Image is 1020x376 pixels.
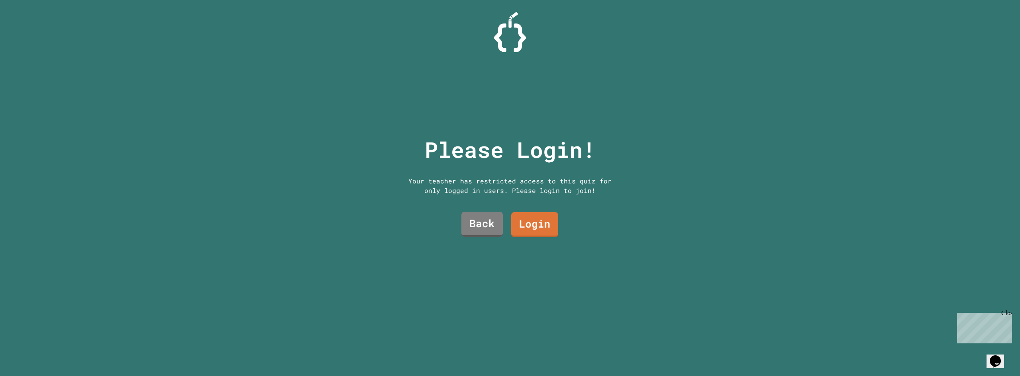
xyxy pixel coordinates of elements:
a: Back [461,212,503,237]
iframe: chat widget [954,310,1012,343]
img: Logo.svg [494,12,526,52]
a: Login [511,212,558,237]
div: Chat with us now!Close [3,3,55,51]
iframe: chat widget [987,344,1012,368]
p: Please Login! [425,133,596,166]
div: Your teacher has restricted access to this quiz for only logged in users. Please login to join! [400,176,620,195]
